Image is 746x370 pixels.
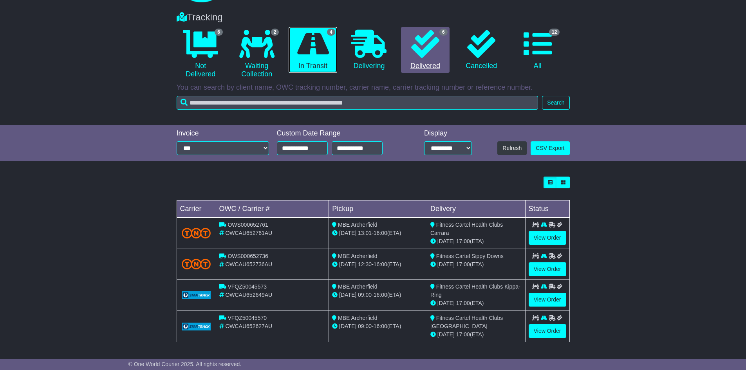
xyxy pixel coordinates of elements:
[529,231,566,245] a: View Order
[177,83,570,92] p: You can search by client name, OWC tracking number, carrier name, carrier tracking number or refe...
[525,200,569,218] td: Status
[430,222,503,236] span: Fitness Cartel Health Clubs Carrara
[225,292,272,298] span: OWCAU652649AU
[339,323,356,329] span: [DATE]
[338,315,377,321] span: MBE Archerfield
[437,238,455,244] span: [DATE]
[329,200,427,218] td: Pickup
[177,129,269,138] div: Invoice
[182,323,211,330] img: GetCarrierServiceLogo
[177,27,225,81] a: 6 Not Delivered
[215,29,223,36] span: 6
[182,228,211,238] img: TNT_Domestic.png
[456,331,470,338] span: 17:00
[424,129,472,138] div: Display
[225,323,272,329] span: OWCAU652627AU
[345,27,393,73] a: Delivering
[228,222,268,228] span: OWS000652761
[216,200,329,218] td: OWC / Carrier #
[513,27,562,73] a: 12 All
[374,230,387,236] span: 16:00
[497,141,527,155] button: Refresh
[430,315,503,329] span: Fitness Cartel Health Clubs [GEOGRAPHIC_DATA]
[529,293,566,307] a: View Order
[228,253,268,259] span: OWS000652736
[128,361,242,367] span: © One World Courier 2025. All rights reserved.
[182,259,211,269] img: TNT_Domestic.png
[542,96,569,110] button: Search
[277,129,403,138] div: Custom Date Range
[358,292,372,298] span: 09:00
[358,323,372,329] span: 09:00
[439,29,448,36] span: 6
[338,283,377,290] span: MBE Archerfield
[430,299,522,307] div: (ETA)
[225,261,272,267] span: OWCAU652736AU
[339,261,356,267] span: [DATE]
[358,261,372,267] span: 12:30
[436,253,504,259] span: Fitness Cartel Sippy Downs
[456,238,470,244] span: 17:00
[339,230,356,236] span: [DATE]
[358,230,372,236] span: 13:01
[427,200,525,218] td: Delivery
[182,291,211,299] img: GetCarrierServiceLogo
[374,323,387,329] span: 16:00
[531,141,569,155] a: CSV Export
[529,324,566,338] a: View Order
[430,330,522,339] div: (ETA)
[401,27,449,73] a: 6 Delivered
[173,12,574,23] div: Tracking
[374,261,387,267] span: 16:00
[456,300,470,306] span: 17:00
[456,261,470,267] span: 17:00
[339,292,356,298] span: [DATE]
[374,292,387,298] span: 16:00
[332,291,424,299] div: - (ETA)
[225,230,272,236] span: OWCAU652761AU
[430,283,520,298] span: Fitness Cartel Health Clubs Kippa-Ring
[228,315,267,321] span: VFQZ50045570
[437,261,455,267] span: [DATE]
[327,29,335,36] span: 4
[457,27,506,73] a: Cancelled
[437,300,455,306] span: [DATE]
[338,253,377,259] span: MBE Archerfield
[338,222,377,228] span: MBE Archerfield
[529,262,566,276] a: View Order
[437,331,455,338] span: [DATE]
[549,29,560,36] span: 12
[430,260,522,269] div: (ETA)
[332,229,424,237] div: - (ETA)
[228,283,267,290] span: VFQZ50045573
[271,29,279,36] span: 2
[289,27,337,73] a: 4 In Transit
[233,27,281,81] a: 2 Waiting Collection
[332,260,424,269] div: - (ETA)
[177,200,216,218] td: Carrier
[332,322,424,330] div: - (ETA)
[430,237,522,245] div: (ETA)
